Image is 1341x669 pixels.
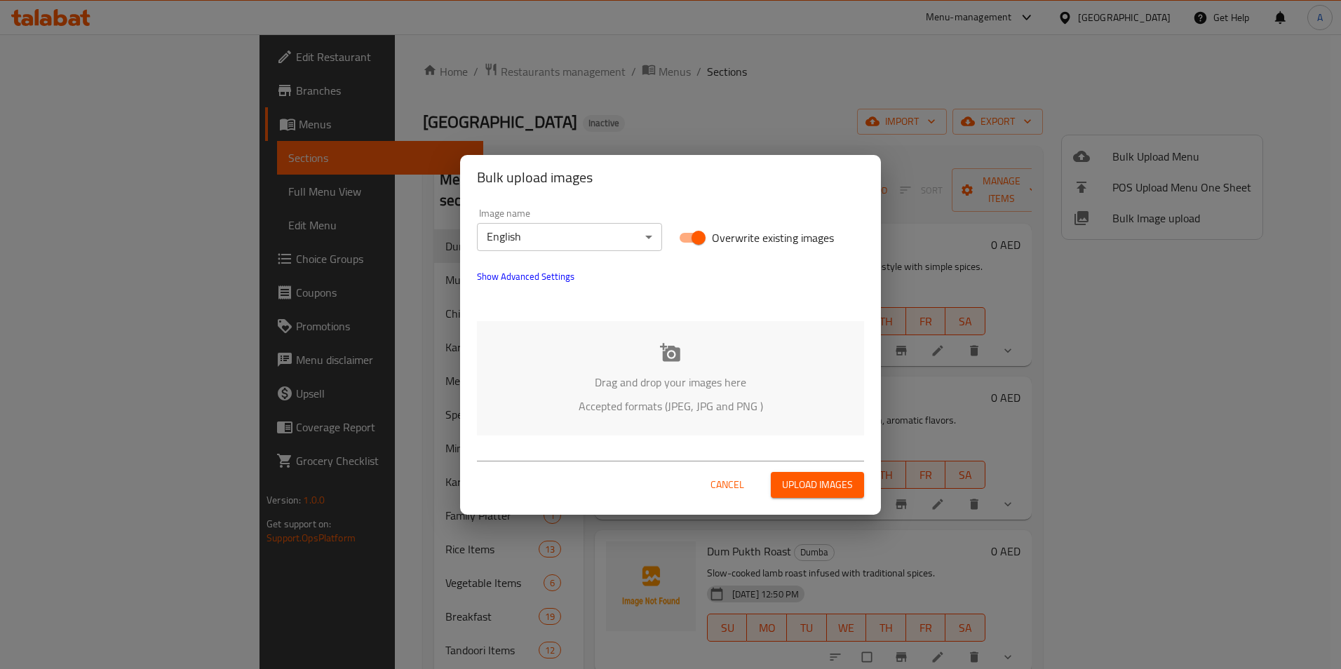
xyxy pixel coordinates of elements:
[771,472,864,498] button: Upload images
[498,398,843,414] p: Accepted formats (JPEG, JPG and PNG )
[498,374,843,391] p: Drag and drop your images here
[782,476,853,494] span: Upload images
[477,223,662,251] div: English
[710,476,744,494] span: Cancel
[469,259,583,293] button: show more
[705,472,750,498] button: Cancel
[477,166,864,189] h2: Bulk upload images
[477,268,574,285] span: Show Advanced Settings
[712,229,834,246] span: Overwrite existing images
